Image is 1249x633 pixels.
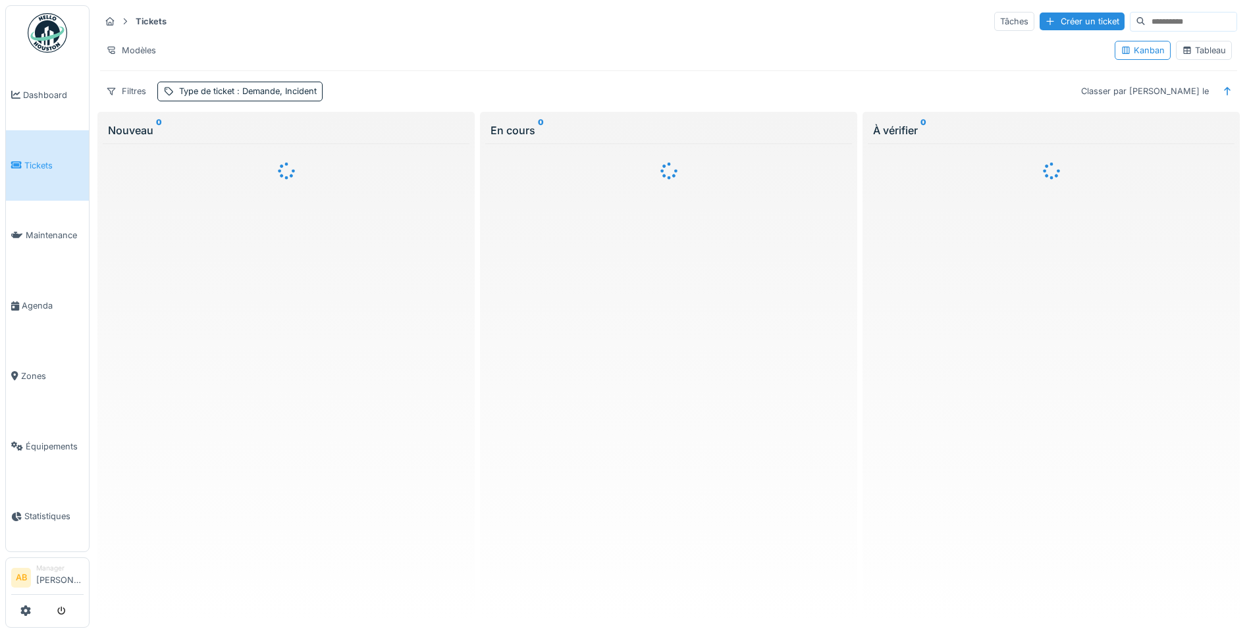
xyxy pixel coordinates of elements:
[234,86,317,96] span: : Demande, Incident
[130,15,172,28] strong: Tickets
[26,229,84,241] span: Maintenance
[1182,44,1226,57] div: Tableau
[22,299,84,312] span: Agenda
[156,122,162,138] sup: 0
[1121,44,1165,57] div: Kanban
[24,510,84,522] span: Statistiques
[28,13,67,53] img: Badge_color-CXgf-gQk.svg
[873,122,1229,138] div: À vérifier
[6,270,89,341] a: Agenda
[538,122,544,138] sup: 0
[24,159,84,172] span: Tickets
[1040,13,1125,30] div: Créer un ticket
[108,122,464,138] div: Nouveau
[21,370,84,382] span: Zones
[36,563,84,592] li: [PERSON_NAME]
[491,122,847,138] div: En cours
[11,563,84,595] a: AB Manager[PERSON_NAME]
[6,411,89,482] a: Équipements
[994,12,1034,31] div: Tâches
[920,122,926,138] sup: 0
[6,482,89,552] a: Statistiques
[6,341,89,411] a: Zones
[23,89,84,101] span: Dashboard
[6,60,89,130] a: Dashboard
[11,568,31,588] li: AB
[100,82,152,101] div: Filtres
[1075,82,1215,101] div: Classer par [PERSON_NAME] le
[6,130,89,201] a: Tickets
[26,440,84,453] span: Équipements
[6,201,89,271] a: Maintenance
[36,563,84,573] div: Manager
[100,41,162,60] div: Modèles
[179,85,317,97] div: Type de ticket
